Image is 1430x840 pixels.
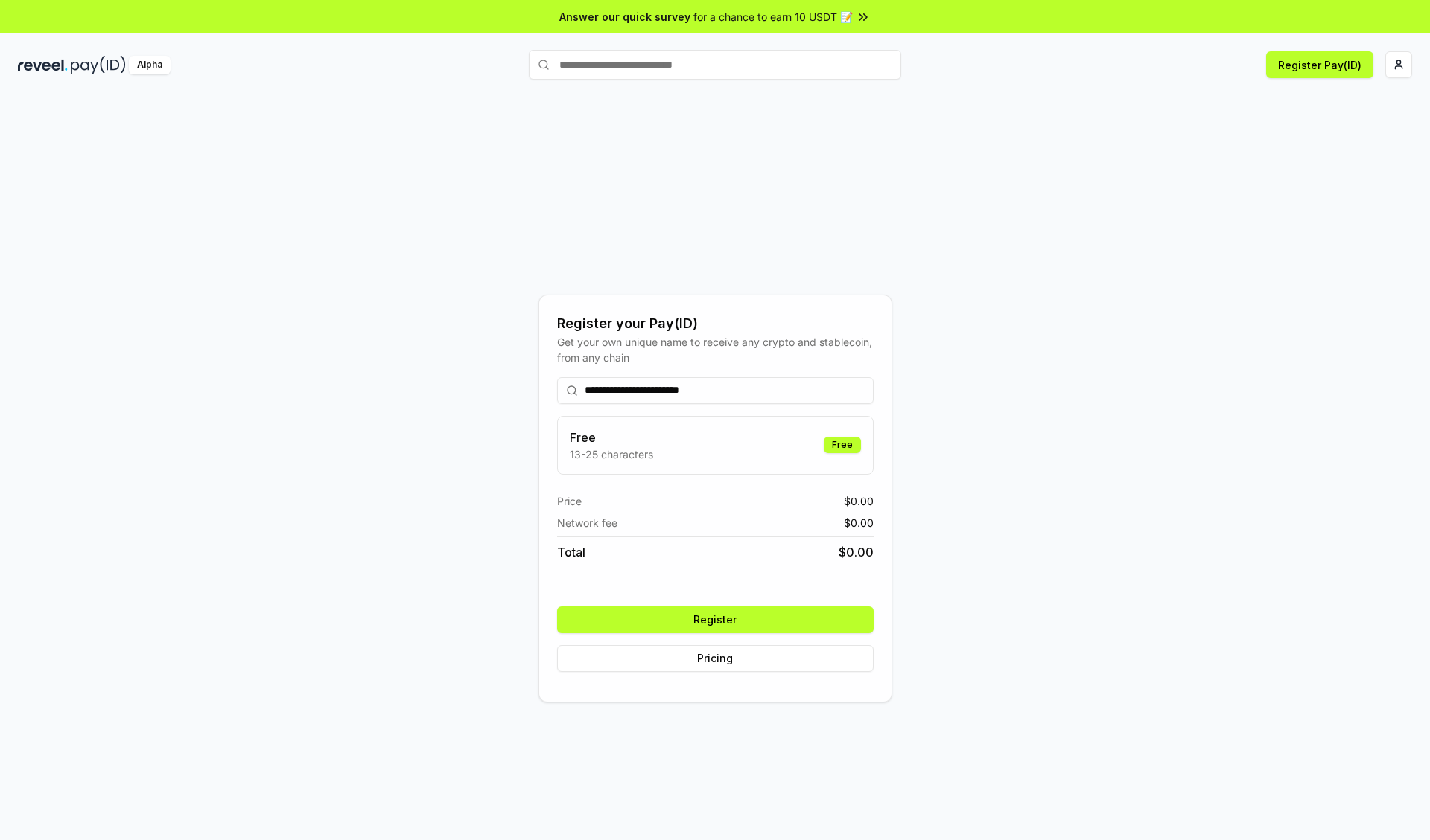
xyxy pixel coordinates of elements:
[570,429,653,446] h3: Free
[557,606,874,633] button: Register
[557,493,582,509] span: Price
[557,313,874,334] div: Register your Pay(ID)
[557,645,874,672] button: Pricing
[824,437,861,453] div: Free
[557,543,585,561] span: Total
[71,56,126,74] img: pay_id
[570,446,653,462] p: 13-25 characters
[557,515,617,530] span: Network fee
[844,493,874,509] span: $ 0.00
[559,9,690,25] span: Answer our quick survey
[839,543,874,561] span: $ 0.00
[557,334,874,365] div: Get your own unique name to receive any crypto and stablecoin, from any chain
[693,9,853,25] span: for a chance to earn 10 USDT 📝
[1266,51,1373,78] button: Register Pay(ID)
[129,56,171,74] div: Alpha
[844,515,874,530] span: $ 0.00
[18,56,68,74] img: reveel_dark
